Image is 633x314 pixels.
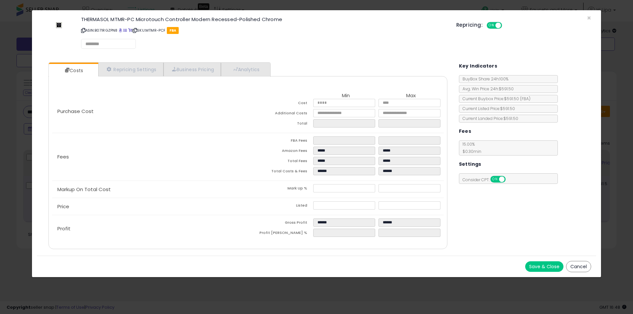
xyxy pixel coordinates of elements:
td: Mark Up % [248,184,313,194]
a: Analytics [221,63,270,76]
p: Price [52,204,248,209]
a: BuyBox page [119,28,122,33]
span: $0.30 min [459,149,481,154]
td: Gross Profit [248,218,313,229]
td: Listed [248,201,313,212]
p: Purchase Cost [52,109,248,114]
h5: Settings [459,160,481,168]
h3: THERMASOL MTMR-PC Microtouch Controller Modern Recessed-Polished Chrome [81,17,447,22]
td: Cost [248,99,313,109]
a: Your listing only [128,28,132,33]
td: Total Fees [248,157,313,167]
td: FBA Fees [248,136,313,147]
span: BuyBox Share 24h: 100% [459,76,508,82]
a: All offer listings [123,28,127,33]
td: Profit [PERSON_NAME] % [248,229,313,239]
p: Fees [52,154,248,159]
td: Total [248,119,313,129]
p: ASIN: B071RGZPN8 | SKU: MTMR-PCF [81,25,447,36]
td: Additional Costs [248,109,313,119]
th: Max [378,93,444,99]
span: Consider CPT: [459,177,514,183]
span: ( FBA ) [520,96,530,101]
button: Cancel [566,261,591,272]
span: Avg. Win Price 24h: $591.50 [459,86,514,92]
td: Amazon Fees [248,147,313,157]
a: Costs [49,64,98,77]
button: Save & Close [525,261,563,272]
span: $591.50 [504,96,530,101]
h5: Repricing: [456,22,483,28]
h5: Key Indicators [459,62,497,70]
span: OFF [504,177,515,182]
span: FBA [167,27,179,34]
img: 21FidA1ImkL._SL60_.jpg [49,17,69,37]
span: 15.00 % [459,141,481,154]
a: Repricing Settings [98,63,164,76]
span: Current Listed Price: $591.50 [459,106,515,111]
td: Total Costs & Fees [248,167,313,177]
a: Business Pricing [164,63,221,76]
span: ON [491,177,499,182]
p: Markup On Total Cost [52,187,248,192]
span: Current Landed Price: $591.50 [459,116,518,121]
span: ON [487,23,496,28]
span: × [587,13,591,23]
span: OFF [501,23,512,28]
th: Min [313,93,378,99]
span: Current Buybox Price: [459,96,530,101]
p: Profit [52,226,248,231]
h5: Fees [459,127,471,135]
